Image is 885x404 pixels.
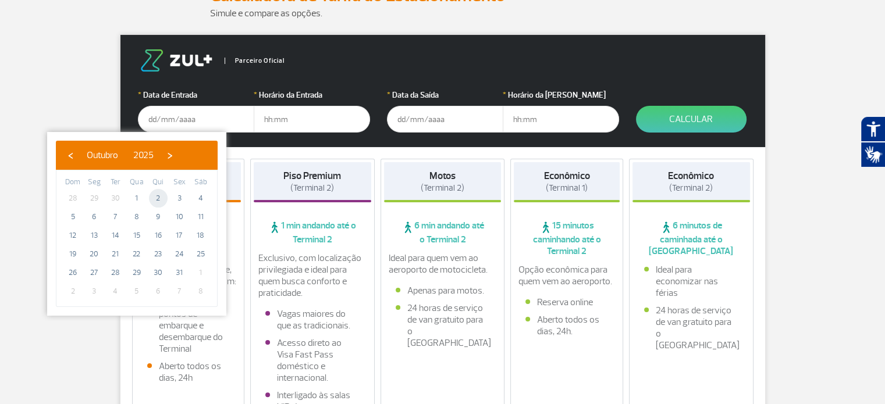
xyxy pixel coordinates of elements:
span: 11 [191,208,210,226]
label: Data de Entrada [138,89,254,101]
span: Parceiro Oficial [225,58,285,64]
span: 6 [149,282,168,301]
span: 8 [127,208,146,226]
span: 6 [85,208,104,226]
span: 9 [149,208,168,226]
span: 6 min andando até o Terminal 2 [384,220,502,245]
button: › [161,146,179,164]
span: 14 [106,226,125,245]
li: Reserva online [525,296,608,308]
span: 10 [170,208,189,226]
button: Abrir recursos assistivos. [861,116,885,142]
span: Outubro [87,149,118,161]
span: 19 [63,245,82,263]
th: weekday [169,176,190,189]
input: dd/mm/aaaa [138,106,254,133]
input: hh:mm [503,106,619,133]
span: 5 [63,208,82,226]
label: Data da Saída [387,89,503,101]
span: (Terminal 2) [669,183,713,194]
img: logo-zul.png [138,49,215,71]
span: 5 [127,282,146,301]
p: Ideal para quem vem ao aeroporto de motocicleta. [389,252,497,276]
span: (Terminal 2) [290,183,334,194]
span: 24 [170,245,189,263]
button: ‹ [62,146,79,164]
span: (Terminal 1) [546,183,588,194]
span: 23 [149,245,168,263]
span: 20 [85,245,104,263]
span: 22 [127,245,146,263]
p: Simule e compare as opções. [210,6,676,20]
strong: Motos [429,170,456,182]
bs-datepicker-container: calendar [47,132,226,316]
span: 3 [170,189,189,208]
span: 1 [127,189,146,208]
span: 1 min andando até o Terminal 2 [254,220,371,245]
li: Acesso direto ao Visa Fast Pass doméstico e internacional. [265,337,360,384]
span: 8 [191,282,210,301]
th: weekday [62,176,84,189]
span: 30 [149,263,168,282]
li: 24 horas de serviço de van gratuito para o [GEOGRAPHIC_DATA] [396,302,490,349]
span: 4 [106,282,125,301]
strong: Econômico [544,170,590,182]
span: 21 [106,245,125,263]
span: 25 [191,245,210,263]
th: weekday [84,176,105,189]
li: 24 horas de serviço de van gratuito para o [GEOGRAPHIC_DATA] [644,305,738,351]
span: 16 [149,226,168,245]
button: 2025 [126,146,161,164]
span: 29 [127,263,146,282]
span: 18 [191,226,210,245]
li: Aberto todos os dias, 24h. [525,314,608,337]
span: 12 [63,226,82,245]
li: Aberto todos os dias, 24h [147,360,230,384]
label: Horário da Entrada [254,89,370,101]
bs-datepicker-navigation-view: ​ ​ ​ [62,148,179,159]
span: 31 [170,263,189,282]
li: Vagas maiores do que as tradicionais. [265,308,360,331]
th: weekday [190,176,211,189]
strong: Piso Premium [283,170,341,182]
span: 26 [63,263,82,282]
p: Exclusivo, com localização privilegiada e ideal para quem busca conforto e praticidade. [258,252,367,299]
span: 17 [170,226,189,245]
input: dd/mm/aaaa [387,106,503,133]
li: Fácil acesso aos pontos de embarque e desembarque do Terminal [147,296,230,355]
div: Plugin de acessibilidade da Hand Talk. [861,116,885,167]
span: 3 [85,282,104,301]
li: Ideal para economizar nas férias [644,264,738,299]
span: 15 [127,226,146,245]
span: 2 [149,189,168,208]
span: (Terminal 2) [421,183,464,194]
span: 2025 [133,149,154,161]
button: Calcular [636,106,747,133]
p: Opção econômica para quem vem ao aeroporto. [518,264,615,287]
span: 2 [63,282,82,301]
label: Horário da [PERSON_NAME] [503,89,619,101]
th: weekday [126,176,148,189]
th: weekday [105,176,126,189]
span: 28 [63,189,82,208]
span: 7 [170,282,189,301]
input: hh:mm [254,106,370,133]
span: 28 [106,263,125,282]
span: 29 [85,189,104,208]
button: Abrir tradutor de língua de sinais. [861,142,885,167]
strong: Econômico [668,170,714,182]
span: 15 minutos caminhando até o Terminal 2 [514,220,620,257]
span: 27 [85,263,104,282]
span: 13 [85,226,104,245]
button: Outubro [79,146,126,164]
span: 7 [106,208,125,226]
th: weekday [147,176,169,189]
li: Apenas para motos. [396,285,490,296]
span: 1 [191,263,210,282]
span: 4 [191,189,210,208]
span: 6 minutos de caminhada até o [GEOGRAPHIC_DATA] [632,220,750,257]
span: 30 [106,189,125,208]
